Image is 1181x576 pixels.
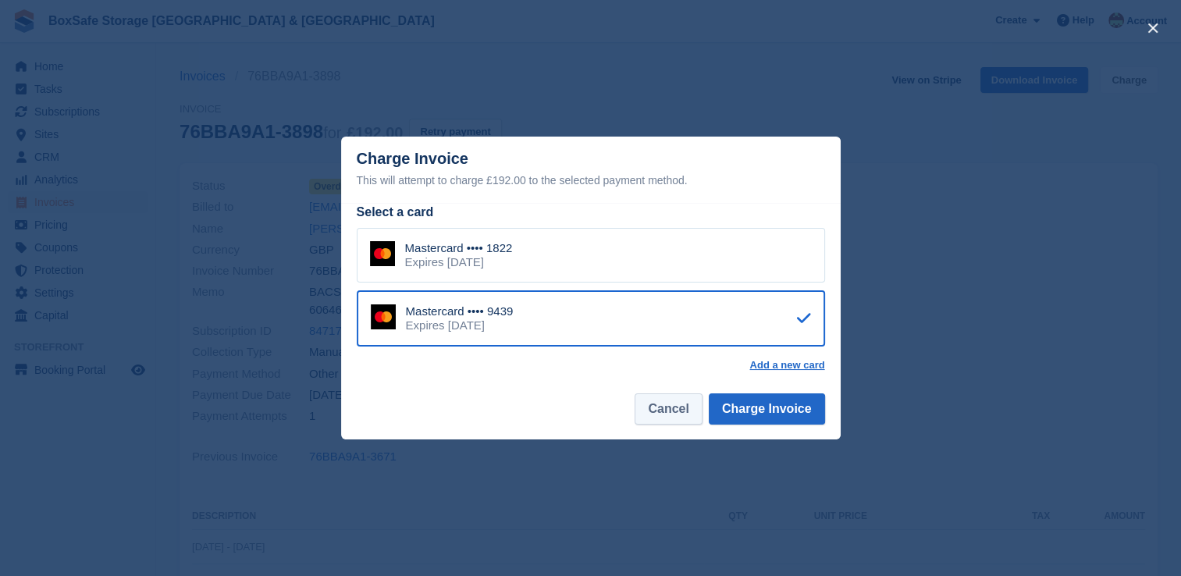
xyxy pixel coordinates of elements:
div: Charge Invoice [357,150,825,190]
div: Expires [DATE] [406,318,514,332]
button: close [1140,16,1165,41]
div: This will attempt to charge £192.00 to the selected payment method. [357,171,825,190]
div: Expires [DATE] [405,255,513,269]
button: Cancel [635,393,702,425]
div: Select a card [357,203,825,222]
div: Mastercard •••• 9439 [406,304,514,318]
button: Charge Invoice [709,393,825,425]
a: Add a new card [749,359,824,372]
img: Mastercard Logo [370,241,395,266]
div: Mastercard •••• 1822 [405,241,513,255]
img: Mastercard Logo [371,304,396,329]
